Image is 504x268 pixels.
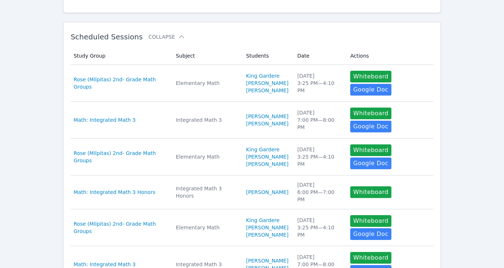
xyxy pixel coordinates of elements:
[176,153,237,160] div: Elementary Math
[246,120,288,127] a: [PERSON_NAME]
[350,108,391,119] button: Whiteboard
[297,217,342,238] div: [DATE] 3:25 PM — 4:10 PM
[350,186,391,198] button: Whiteboard
[246,153,288,160] a: [PERSON_NAME]
[297,72,342,94] div: [DATE] 3:25 PM — 4:10 PM
[74,149,167,164] a: Rose (Milpitas) 2nd- Grade Math Groups
[246,224,288,231] a: [PERSON_NAME]
[350,121,391,132] a: Google Doc
[71,47,172,65] th: Study Group
[74,116,136,124] a: Math: Integrated Math 3
[346,47,433,65] th: Actions
[71,139,433,175] tr: Rose (Milpitas) 2nd- Grade Math GroupsElementary MathKing Gardere[PERSON_NAME][PERSON_NAME][DATE]...
[246,217,280,224] a: King Gardere
[71,175,433,209] tr: Math: Integrated Math 3 HonorsIntegrated Math 3 Honors[PERSON_NAME][DATE]6:00 PM—7:00 PMWhiteboard
[350,71,391,82] button: Whiteboard
[350,215,391,227] button: Whiteboard
[176,185,237,199] div: Integrated Math 3 Honors
[176,116,237,124] div: Integrated Math 3
[350,144,391,156] button: Whiteboard
[297,146,342,168] div: [DATE] 3:25 PM — 4:10 PM
[246,72,280,79] a: King Gardere
[71,102,433,139] tr: Math: Integrated Math 3Integrated Math 3[PERSON_NAME][PERSON_NAME][DATE]7:00 PM—8:00 PMWhiteboard...
[74,189,155,196] a: Math: Integrated Math 3 Honors
[246,87,288,94] a: [PERSON_NAME]
[149,33,185,40] button: Collapse
[246,113,288,120] a: [PERSON_NAME]
[246,257,288,264] a: [PERSON_NAME]
[71,209,433,246] tr: Rose (Milpitas) 2nd- Grade Math GroupsElementary MathKing Gardere[PERSON_NAME][PERSON_NAME][DATE]...
[71,32,143,41] span: Scheduled Sessions
[246,189,288,196] a: [PERSON_NAME]
[74,220,167,235] a: Rose (Milpitas) 2nd- Grade Math Groups
[171,47,242,65] th: Subject
[350,84,391,96] a: Google Doc
[176,261,237,268] div: Integrated Math 3
[350,252,391,264] button: Whiteboard
[293,47,346,65] th: Date
[297,109,342,131] div: [DATE] 7:00 PM — 8:00 PM
[176,224,237,231] div: Elementary Math
[350,158,391,169] a: Google Doc
[350,228,391,240] a: Google Doc
[176,79,237,87] div: Elementary Math
[297,181,342,203] div: [DATE] 6:00 PM — 7:00 PM
[74,76,167,90] a: Rose (Milpitas) 2nd- Grade Math Groups
[242,47,293,65] th: Students
[246,160,288,168] a: [PERSON_NAME]
[74,261,136,268] a: Math: Integrated Math 3
[246,146,280,153] a: King Gardere
[246,79,288,87] a: [PERSON_NAME]
[71,65,433,102] tr: Rose (Milpitas) 2nd- Grade Math GroupsElementary MathKing Gardere[PERSON_NAME][PERSON_NAME][DATE]...
[246,231,288,238] a: [PERSON_NAME]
